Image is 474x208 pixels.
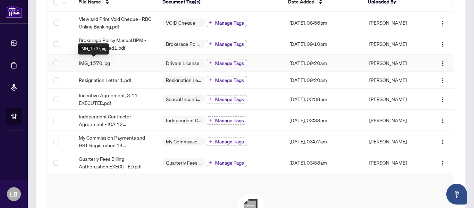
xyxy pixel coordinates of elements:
[79,155,152,170] span: Quarterly Fees Billing Authorization EXECUTED.pdf
[209,140,212,143] span: plus
[206,40,247,48] button: Manage Tags
[206,138,247,146] button: Manage Tags
[78,43,109,55] div: IMG_1570.jpg
[206,159,247,167] button: Manage Tags
[284,110,364,131] td: [DATE], 03:38pm
[440,97,446,102] img: Logo
[209,42,212,45] span: plus
[79,15,152,30] span: View and Print Void Cheque - RBC Online Banking.pdf
[206,116,247,125] button: Manage Tags
[437,17,448,28] button: Logo
[364,55,427,72] td: [PERSON_NAME]
[440,160,446,166] img: Logo
[437,38,448,49] button: Logo
[163,20,198,25] span: VOID Cheque
[206,95,247,103] button: Manage Tags
[79,113,152,128] span: Independent Contractor Agreement - ICA 12 EXECUTED.pdf
[440,61,446,66] img: Logo
[437,74,448,85] button: Logo
[440,42,446,47] img: Logo
[215,160,244,165] span: Manage Tags
[284,55,364,72] td: [DATE], 09:20am
[163,41,205,46] span: Brokerage Policy Manual
[437,93,448,105] button: Logo
[284,12,364,33] td: [DATE], 08:56pm
[437,157,448,168] button: Logo
[163,160,205,165] span: Quarterly Fees Billing Authorization
[79,91,152,107] span: Incentive Agreement_3 11 EXECUTED.pdf
[284,131,364,152] td: [DATE], 03:57am
[215,20,244,25] span: Manage Tags
[79,134,152,149] span: My Commission Payments and HST Registration 14 EXECUTED.pdf
[215,118,244,123] span: Manage Tags
[79,59,110,67] span: IMG_1570.jpg
[284,72,364,89] td: [DATE], 09:20am
[215,97,244,102] span: Manage Tags
[163,139,205,144] span: My Commission Payments and HST Registration
[215,61,244,66] span: Manage Tags
[284,33,364,55] td: [DATE], 09:10pm
[209,161,212,164] span: plus
[440,20,446,26] img: Logo
[440,118,446,124] img: Logo
[209,21,212,24] span: plus
[284,89,364,110] td: [DATE], 03:38pm
[437,136,448,147] button: Logo
[364,89,427,110] td: [PERSON_NAME]
[215,78,244,83] span: Manage Tags
[206,76,247,84] button: Manage Tags
[163,60,202,65] span: Drivers License
[163,77,205,82] span: Resignation Letter (From previous Brokerage)
[364,110,427,131] td: [PERSON_NAME]
[284,152,364,173] td: [DATE], 03:58am
[209,61,212,65] span: plus
[209,78,212,82] span: plus
[163,97,205,101] span: Special Incentive Agreement
[79,36,152,51] span: Brokerage Policy Manual BPM - [DATE]_updated1.pdf
[209,97,212,101] span: plus
[364,152,427,173] td: [PERSON_NAME]
[206,19,247,27] button: Manage Tags
[6,5,22,18] img: logo
[79,76,131,84] span: Resignation Letter 1.pdf
[364,131,427,152] td: [PERSON_NAME]
[10,189,18,199] span: LB
[209,118,212,122] span: plus
[215,42,244,47] span: Manage Tags
[440,139,446,145] img: Logo
[364,72,427,89] td: [PERSON_NAME]
[364,12,427,33] td: [PERSON_NAME]
[206,59,247,67] button: Manage Tags
[440,78,446,83] img: Logo
[163,118,205,123] span: Independent Contractor Agreement
[215,139,244,144] span: Manage Tags
[364,33,427,55] td: [PERSON_NAME]
[446,184,467,205] button: Open asap
[437,57,448,68] button: Logo
[437,115,448,126] button: Logo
